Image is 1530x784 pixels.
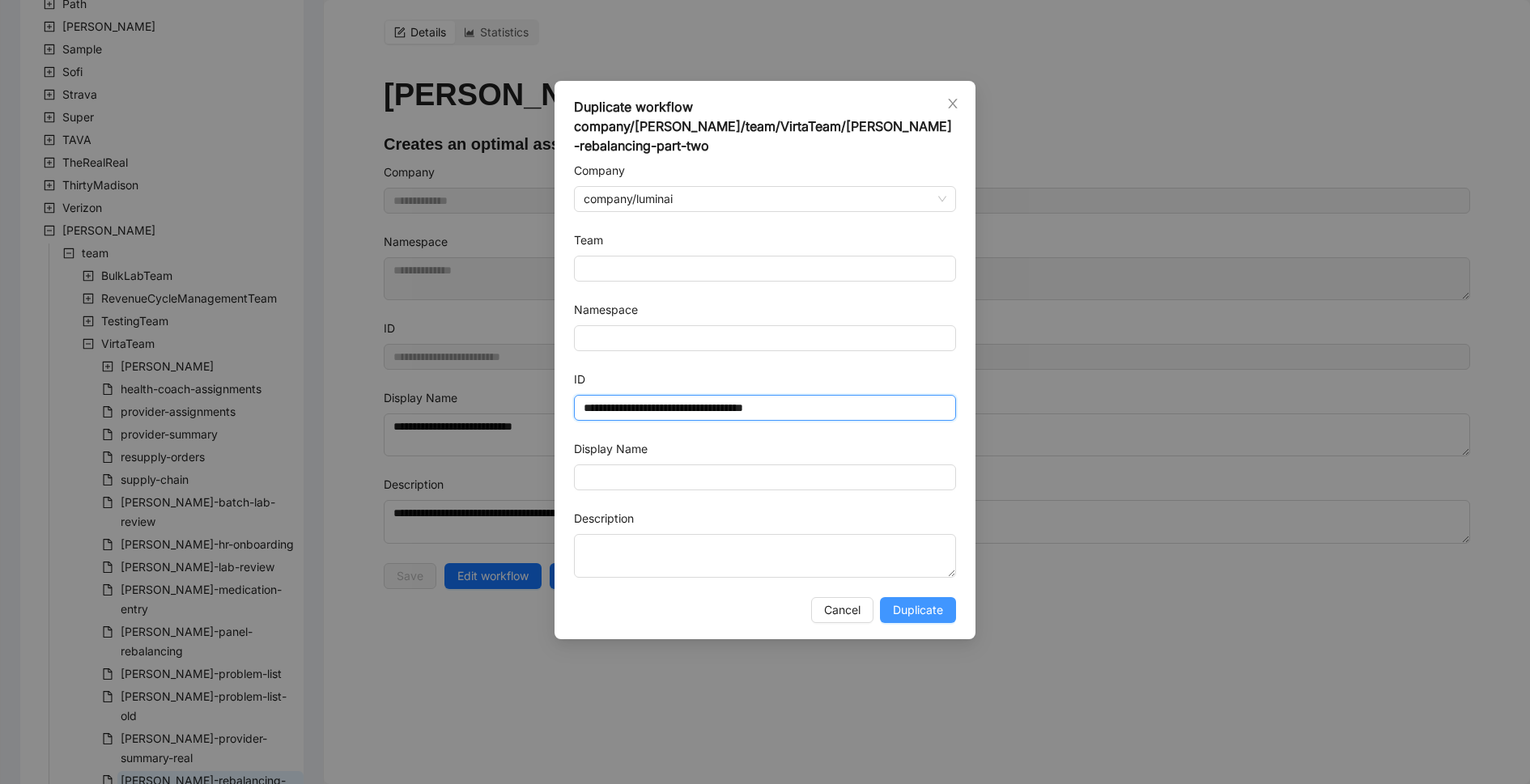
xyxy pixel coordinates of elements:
label: ID [574,371,585,388]
input: Team [584,256,946,281]
div: Duplicate workflow company/[PERSON_NAME]/team/VirtaTeam/[PERSON_NAME]-rebalancing-part-two [574,97,956,155]
label: Display Name [574,440,648,458]
span: close [946,97,959,110]
label: Company [574,162,625,180]
input: ID ID [574,395,956,421]
button: Cancel [811,597,873,623]
label: Description [574,510,634,528]
span: Cancel [824,601,861,619]
span: Duplicate [893,601,943,619]
button: Duplicate [880,597,956,623]
span: company/luminai [584,187,946,211]
label: Team [574,231,603,249]
label: Namespace [574,301,638,319]
input: Display Name Display Name [574,464,956,490]
button: Close [944,95,962,112]
input: Namespace Namespace [574,325,956,351]
textarea: Description Description [574,534,956,578]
